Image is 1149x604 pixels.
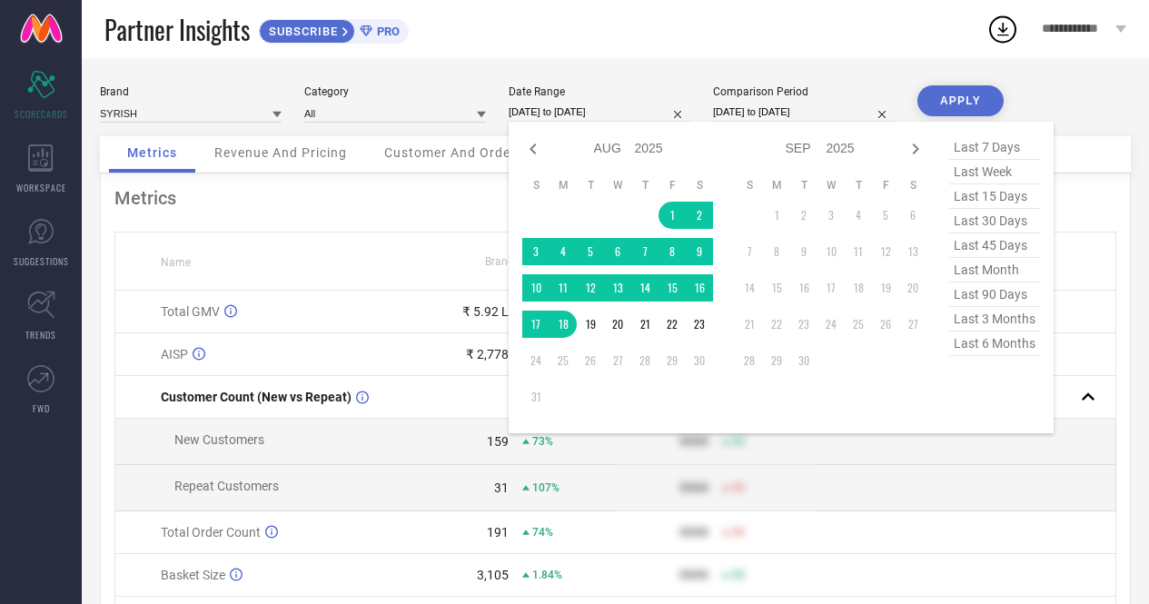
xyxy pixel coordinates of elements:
td: Fri Aug 01 2025 [659,202,686,229]
td: Sun Aug 03 2025 [522,238,550,265]
td: Thu Aug 28 2025 [631,347,659,374]
td: Thu Aug 21 2025 [631,311,659,338]
span: 107% [532,481,560,494]
div: 31 [494,480,509,495]
td: Fri Aug 22 2025 [659,311,686,338]
span: SUGGESTIONS [14,254,69,268]
th: Monday [763,178,790,193]
td: Thu Sep 18 2025 [845,274,872,302]
span: Customer And Orders [384,145,523,160]
td: Sat Aug 30 2025 [686,347,713,374]
td: Thu Sep 25 2025 [845,311,872,338]
td: Mon Sep 29 2025 [763,347,790,374]
td: Fri Sep 12 2025 [872,238,899,265]
td: Fri Aug 29 2025 [659,347,686,374]
div: 191 [487,525,509,540]
div: 9999 [679,525,708,540]
span: AISP [161,347,188,361]
div: Open download list [986,13,1019,45]
div: ₹ 2,778 [466,347,509,361]
span: 74% [532,526,553,539]
td: Tue Sep 30 2025 [790,347,817,374]
span: 50 [732,435,745,448]
span: Revenue And Pricing [214,145,347,160]
span: Metrics [127,145,177,160]
span: TRENDS [25,328,56,342]
div: 3,105 [477,568,509,582]
td: Sat Sep 27 2025 [899,311,926,338]
td: Sat Aug 16 2025 [686,274,713,302]
td: Sun Sep 28 2025 [736,347,763,374]
input: Select date range [509,103,690,122]
span: FWD [33,401,50,415]
span: Customer Count (New vs Repeat) [161,390,352,404]
div: 9999 [679,434,708,449]
a: SUBSCRIBEPRO [259,15,409,44]
span: Repeat Customers [174,479,279,493]
th: Wednesday [817,178,845,193]
td: Sat Aug 02 2025 [686,202,713,229]
div: Comparison Period [713,85,895,98]
div: 9999 [679,568,708,582]
th: Wednesday [604,178,631,193]
div: Date Range [509,85,690,98]
th: Saturday [686,178,713,193]
div: Category [304,85,486,98]
td: Tue Sep 23 2025 [790,311,817,338]
th: Thursday [631,178,659,193]
input: Select comparison period [713,103,895,122]
div: 159 [487,434,509,449]
span: last 6 months [949,332,1040,356]
td: Sat Sep 20 2025 [899,274,926,302]
td: Mon Aug 04 2025 [550,238,577,265]
div: Next month [905,138,926,160]
th: Friday [872,178,899,193]
span: SCORECARDS [15,107,68,121]
div: 9999 [679,480,708,495]
td: Mon Sep 15 2025 [763,274,790,302]
td: Mon Aug 11 2025 [550,274,577,302]
td: Tue Sep 09 2025 [790,238,817,265]
td: Sun Sep 14 2025 [736,274,763,302]
td: Sat Aug 09 2025 [686,238,713,265]
span: 50 [732,569,745,581]
span: 50 [732,481,745,494]
span: Brand Value [485,255,545,268]
td: Fri Sep 19 2025 [872,274,899,302]
td: Mon Sep 22 2025 [763,311,790,338]
span: WORKSPACE [16,181,66,194]
span: last month [949,258,1040,282]
th: Friday [659,178,686,193]
td: Thu Aug 14 2025 [631,274,659,302]
div: Previous month [522,138,544,160]
span: Total GMV [161,304,220,319]
td: Mon Sep 08 2025 [763,238,790,265]
td: Sun Aug 31 2025 [522,383,550,411]
span: Total Order Count [161,525,261,540]
td: Fri Sep 26 2025 [872,311,899,338]
td: Sun Aug 10 2025 [522,274,550,302]
td: Sun Aug 17 2025 [522,311,550,338]
td: Wed Sep 17 2025 [817,274,845,302]
th: Sunday [736,178,763,193]
td: Thu Sep 04 2025 [845,202,872,229]
th: Monday [550,178,577,193]
span: PRO [372,25,400,38]
td: Wed Aug 20 2025 [604,311,631,338]
td: Fri Aug 08 2025 [659,238,686,265]
span: last 7 days [949,135,1040,160]
span: 73% [532,435,553,448]
td: Tue Aug 12 2025 [577,274,604,302]
div: ₹ 5.92 L [462,304,509,319]
td: Fri Sep 05 2025 [872,202,899,229]
span: last 30 days [949,209,1040,233]
td: Sun Aug 24 2025 [522,347,550,374]
td: Sat Sep 06 2025 [899,202,926,229]
span: SUBSCRIBE [260,25,342,38]
span: 50 [732,526,745,539]
td: Thu Sep 11 2025 [845,238,872,265]
td: Wed Sep 24 2025 [817,311,845,338]
td: Wed Aug 27 2025 [604,347,631,374]
td: Fri Aug 15 2025 [659,274,686,302]
div: Metrics [114,187,1116,209]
